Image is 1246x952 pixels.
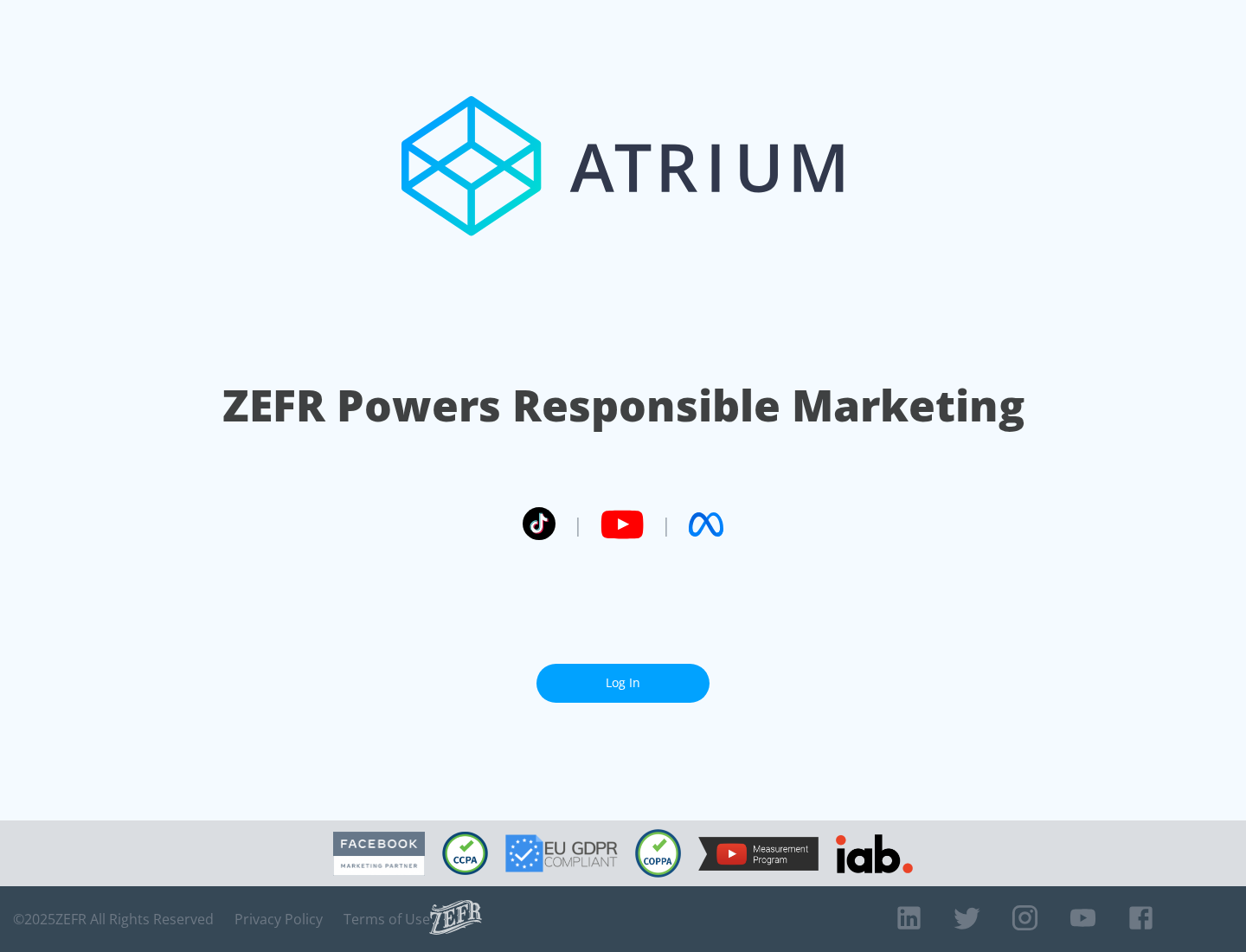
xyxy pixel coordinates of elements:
a: Terms of Use [344,910,430,928]
img: CCPA Compliant [442,832,488,875]
span: | [573,511,583,537]
a: Privacy Policy [234,910,323,928]
img: GDPR Compliant [505,834,618,872]
h1: ZEFR Powers Responsible Marketing [222,376,1024,435]
a: Log In [536,664,710,703]
img: COPPA Compliant [635,829,681,878]
img: YouTube Measurement Program [698,837,819,871]
img: Facebook Marketing Partner [333,832,425,876]
span: © 2025 ZEFR All Rights Reserved [13,910,214,928]
img: IAB [836,834,913,873]
span: | [661,511,671,537]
